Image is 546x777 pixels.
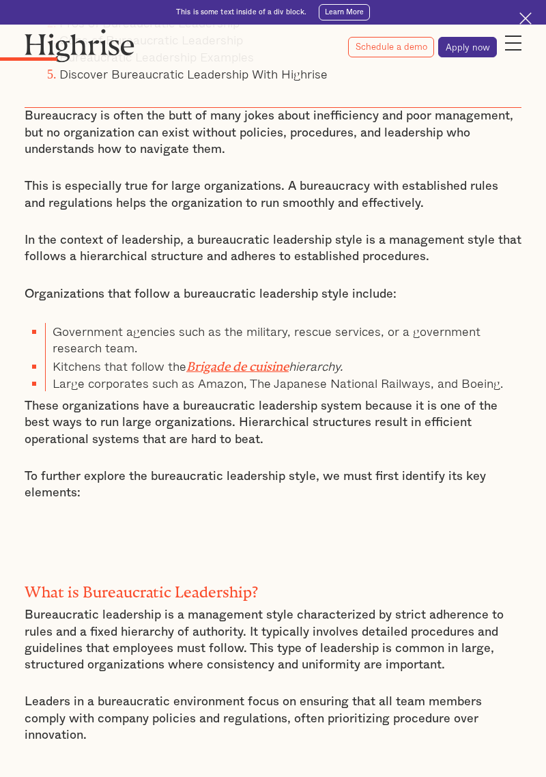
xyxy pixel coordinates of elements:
[289,356,343,376] em: hierarchy.
[45,356,521,374] li: Kitchens that follow the
[25,178,521,212] p: This is especially true for large organizations. A bureaucracy with established rules and regulat...
[25,286,521,302] p: Organizations that follow a bureaucratic leadership style include:
[176,8,306,17] div: This is some text inside of a div block.
[25,468,521,502] p: To further explore the bureaucratic leadership style, we must first identify its key elements:
[25,108,521,158] p: Bureaucracy is often the butt of many jokes about inefficiency and poor management, but no organi...
[25,398,521,448] p: These organizations have a bureaucratic leadership system because it is one of the best ways to r...
[45,323,521,356] li: Government agencies such as the military, rescue services, or a government research team.
[319,4,370,20] a: Learn More
[186,359,289,367] a: Brigade de cuisine
[25,694,521,744] p: Leaders in a bureaucratic environment focus on ensuring that all team members comply with company...
[25,522,521,539] p: ‍
[59,64,328,83] a: Discover Bureaucratic Leadership With Highrise
[519,12,532,25] img: Cross icon
[438,37,497,57] a: Apply now
[45,375,521,391] li: Large corporates such as Amazon, The Japanese National Railways, and Boeing.
[25,29,134,62] img: Highrise logo
[25,607,521,673] p: Bureaucratic leadership is a management style characterized by strict adherence to rules and a fi...
[348,37,434,57] a: Schedule a demo
[25,580,521,597] h2: What is Bureaucratic Leadership?
[25,232,521,266] p: In the context of leadership, a bureaucratic leadership style is a management style that follows ...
